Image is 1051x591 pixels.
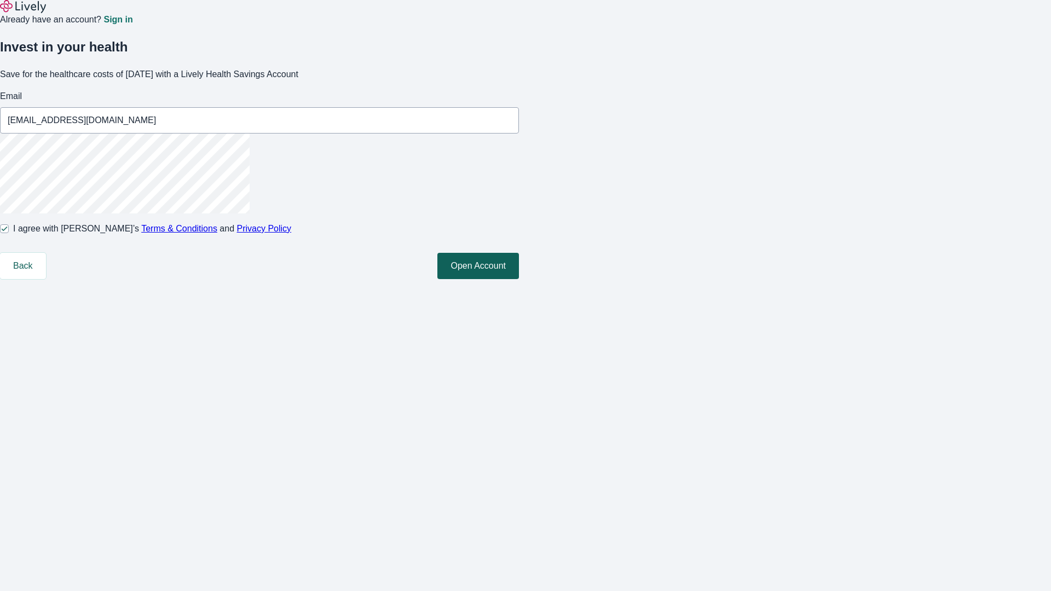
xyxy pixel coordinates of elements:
[13,222,291,235] span: I agree with [PERSON_NAME]’s and
[437,253,519,279] button: Open Account
[103,15,132,24] a: Sign in
[141,224,217,233] a: Terms & Conditions
[237,224,292,233] a: Privacy Policy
